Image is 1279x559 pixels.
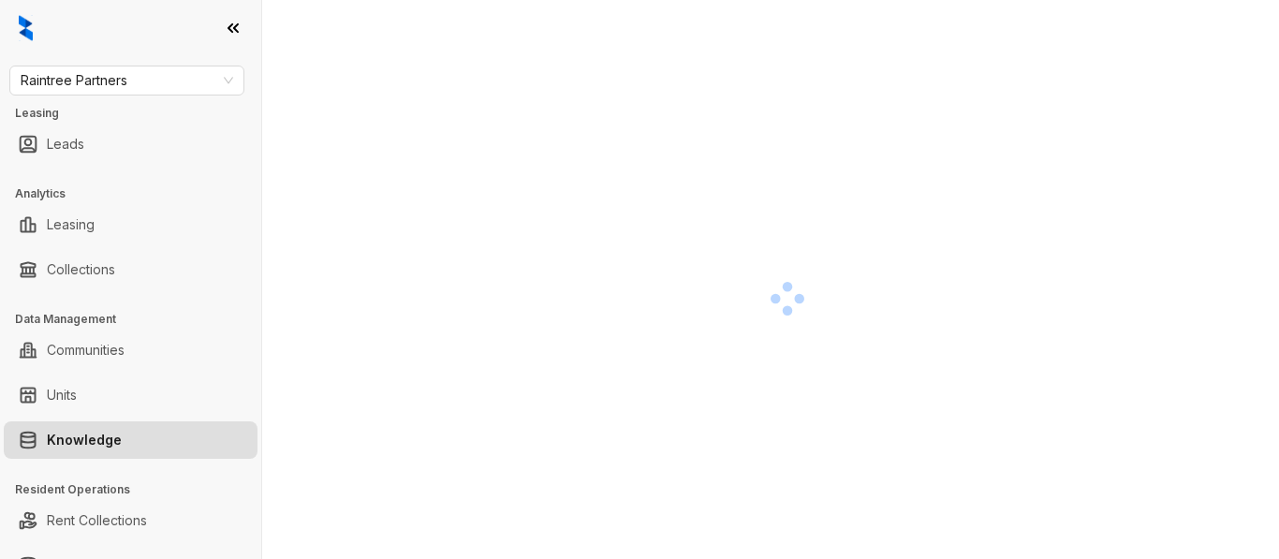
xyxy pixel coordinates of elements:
img: logo [19,15,33,41]
h3: Analytics [15,185,261,202]
h3: Leasing [15,105,261,122]
a: Leasing [47,206,95,243]
a: Rent Collections [47,502,147,539]
a: Communities [47,331,125,369]
a: Leads [47,125,84,163]
li: Collections [4,251,257,288]
li: Units [4,376,257,414]
span: Raintree Partners [21,66,233,95]
h3: Resident Operations [15,481,261,498]
a: Units [47,376,77,414]
h3: Data Management [15,311,261,328]
li: Leasing [4,206,257,243]
a: Knowledge [47,421,122,459]
a: Collections [47,251,115,288]
li: Knowledge [4,421,257,459]
li: Communities [4,331,257,369]
li: Rent Collections [4,502,257,539]
li: Leads [4,125,257,163]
